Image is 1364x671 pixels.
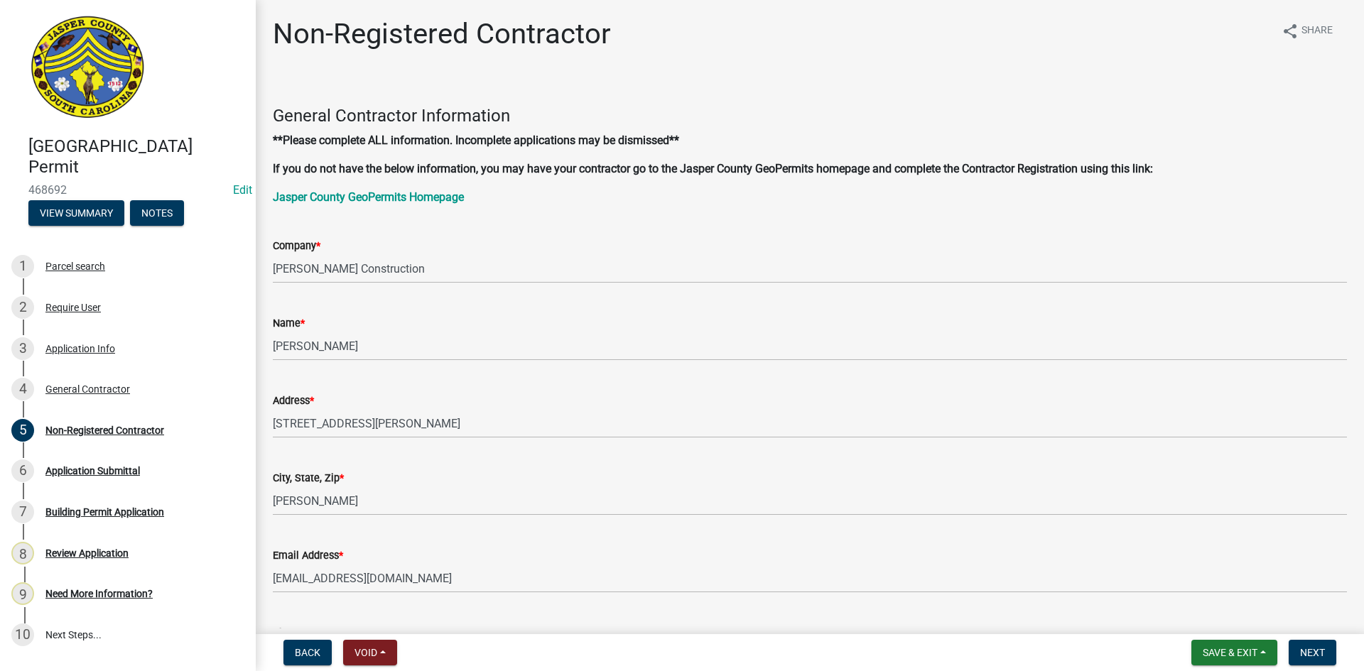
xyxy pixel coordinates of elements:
[354,647,377,658] span: Void
[11,501,34,523] div: 7
[11,542,34,564] div: 8
[273,396,314,406] label: Address
[273,628,306,638] label: Phone
[45,261,105,271] div: Parcel search
[28,15,147,121] img: Jasper County, South Carolina
[233,183,252,197] a: Edit
[45,548,129,558] div: Review Application
[273,551,343,561] label: Email Address
[273,162,1153,175] strong: If you do not have the below information, you may have your contractor go to the Jasper County Ge...
[343,640,397,665] button: Void
[28,200,124,226] button: View Summary
[283,640,332,665] button: Back
[45,384,130,394] div: General Contractor
[273,474,344,484] label: City, State, Zip
[1203,647,1257,658] span: Save & Exit
[45,589,153,599] div: Need More Information?
[1289,640,1336,665] button: Next
[130,200,184,226] button: Notes
[28,208,124,219] wm-modal-confirm: Summary
[45,466,140,476] div: Application Submittal
[1282,23,1299,40] i: share
[45,507,164,517] div: Building Permit Application
[273,106,1347,126] h4: General Contractor Information
[45,302,101,312] div: Require User
[273,17,611,51] h1: Non-Registered Contractor
[273,190,464,204] a: Jasper County GeoPermits Homepage
[130,208,184,219] wm-modal-confirm: Notes
[233,183,252,197] wm-modal-confirm: Edit Application Number
[45,344,115,354] div: Application Info
[11,419,34,442] div: 5
[1191,640,1277,665] button: Save & Exit
[45,425,164,435] div: Non-Registered Contractor
[273,319,305,329] label: Name
[1270,17,1344,45] button: shareShare
[273,241,320,251] label: Company
[11,582,34,605] div: 9
[295,647,320,658] span: Back
[28,183,227,197] span: 468692
[11,296,34,319] div: 2
[1301,23,1333,40] span: Share
[11,623,34,646] div: 10
[273,133,679,147] strong: **Please complete ALL information. Incomplete applications may be dismissed**
[28,136,244,178] h4: [GEOGRAPHIC_DATA] Permit
[11,459,34,482] div: 6
[1300,647,1325,658] span: Next
[11,255,34,278] div: 1
[11,337,34,360] div: 3
[11,378,34,400] div: 4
